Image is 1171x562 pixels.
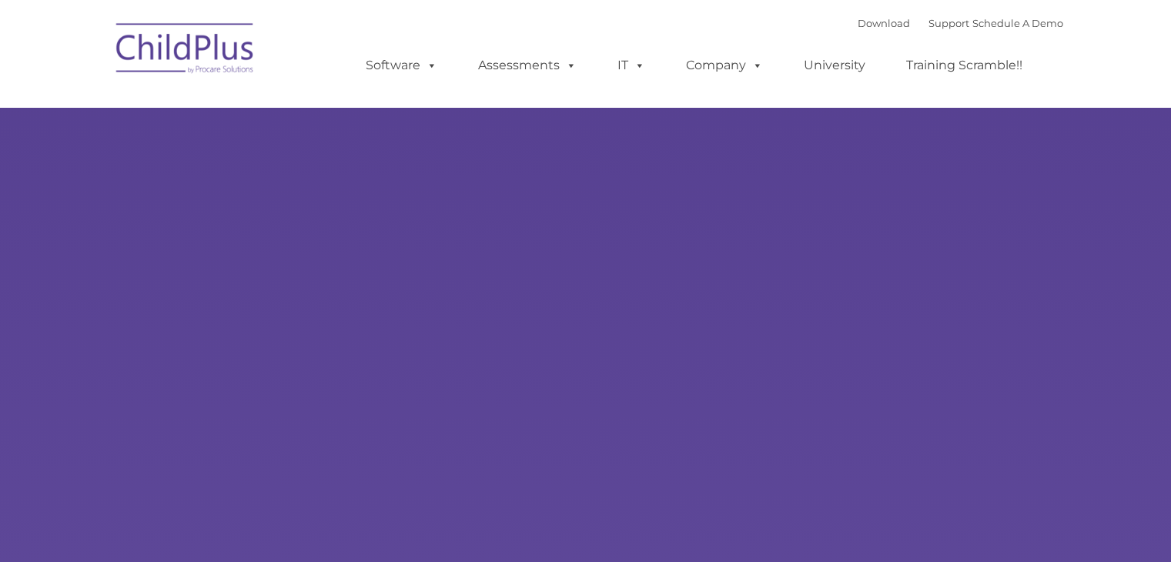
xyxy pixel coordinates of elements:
a: Schedule A Demo [972,17,1063,29]
a: Assessments [463,50,592,81]
a: University [788,50,881,81]
a: Support [928,17,969,29]
font: | [858,17,1063,29]
a: Training Scramble!! [891,50,1038,81]
a: Company [671,50,778,81]
a: IT [602,50,661,81]
a: Download [858,17,910,29]
a: Software [350,50,453,81]
img: ChildPlus by Procare Solutions [109,12,263,89]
